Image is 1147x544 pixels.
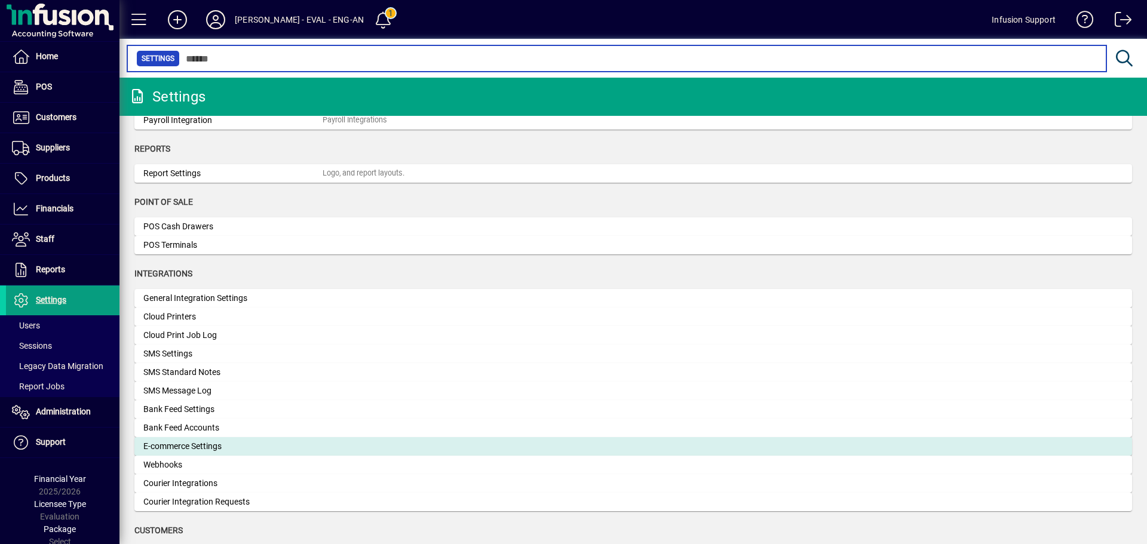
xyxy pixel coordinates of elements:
span: Reports [134,144,170,153]
a: Customers [6,103,119,133]
div: Infusion Support [992,10,1056,29]
span: Financials [36,204,73,213]
a: Suppliers [6,133,119,163]
a: SMS Standard Notes [134,363,1132,382]
div: Cloud Print Job Log [143,329,323,342]
div: SMS Standard Notes [143,366,323,379]
span: Integrations [134,269,192,278]
span: Licensee Type [34,499,86,509]
div: Webhooks [143,459,323,471]
span: Package [44,524,76,534]
span: Legacy Data Migration [12,361,103,371]
a: Users [6,315,119,336]
div: Bank Feed Accounts [143,422,323,434]
span: Settings [36,295,66,305]
a: SMS Settings [134,345,1132,363]
span: Reports [36,265,65,274]
span: Sessions [12,341,52,351]
a: Staff [6,225,119,254]
span: Customers [134,525,183,535]
span: Settings [142,53,174,64]
a: Financials [6,194,119,224]
span: Administration [36,407,91,416]
div: Payroll Integration [143,114,323,127]
a: Report SettingsLogo, and report layouts. [134,164,1132,183]
div: Settings [128,87,206,106]
span: Customers [36,112,76,122]
span: Financial Year [34,474,86,484]
a: Legacy Data Migration [6,356,119,376]
a: Reports [6,255,119,285]
div: E-commerce Settings [143,440,323,453]
a: Logout [1106,2,1132,41]
a: E-commerce Settings [134,437,1132,456]
div: General Integration Settings [143,292,323,305]
div: POS Terminals [143,239,323,251]
a: Products [6,164,119,193]
div: SMS Settings [143,348,323,360]
button: Add [158,9,197,30]
a: POS Terminals [134,236,1132,254]
a: POS [6,72,119,102]
div: SMS Message Log [143,385,323,397]
div: Logo, and report layouts. [323,168,404,179]
a: Bank Feed Accounts [134,419,1132,437]
span: Support [36,437,66,447]
span: Report Jobs [12,382,65,391]
a: Report Jobs [6,376,119,397]
div: Payroll Integrations [323,115,387,126]
a: Courier Integrations [134,474,1132,493]
span: Home [36,51,58,61]
span: Point of Sale [134,197,193,207]
button: Profile [197,9,235,30]
a: Courier Integration Requests [134,493,1132,511]
span: Suppliers [36,143,70,152]
a: Support [6,428,119,457]
span: POS [36,82,52,91]
span: Products [36,173,70,183]
a: Bank Feed Settings [134,400,1132,419]
a: General Integration Settings [134,289,1132,308]
a: Webhooks [134,456,1132,474]
a: Cloud Print Job Log [134,326,1132,345]
div: Courier Integration Requests [143,496,323,508]
div: [PERSON_NAME] - EVAL - ENG-AN [235,10,364,29]
span: Staff [36,234,54,244]
div: Courier Integrations [143,477,323,490]
a: Administration [6,397,119,427]
div: Cloud Printers [143,311,323,323]
a: Sessions [6,336,119,356]
a: Payroll IntegrationPayroll Integrations [134,111,1132,130]
a: Knowledge Base [1068,2,1094,41]
a: POS Cash Drawers [134,217,1132,236]
a: Cloud Printers [134,308,1132,326]
a: Home [6,42,119,72]
span: Users [12,321,40,330]
a: SMS Message Log [134,382,1132,400]
div: POS Cash Drawers [143,220,323,233]
div: Bank Feed Settings [143,403,323,416]
div: Report Settings [143,167,323,180]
